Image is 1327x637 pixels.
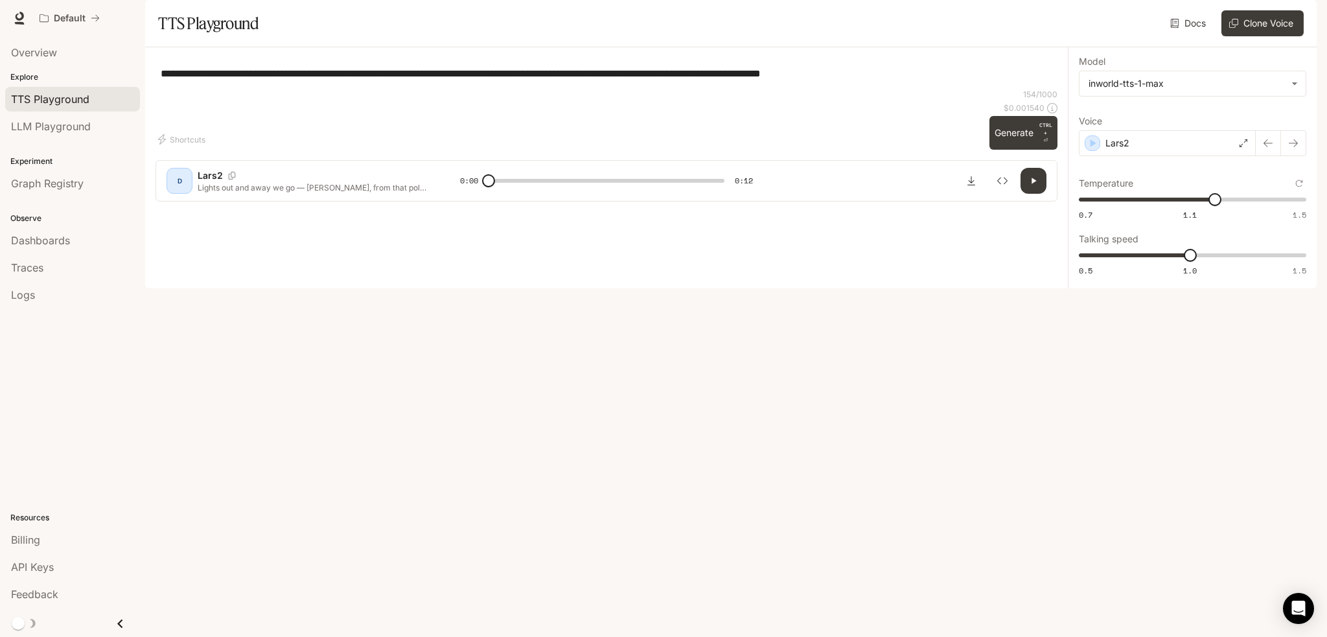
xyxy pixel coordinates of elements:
[198,169,223,182] p: Lars2
[1079,71,1306,96] div: inworld-tts-1-max
[1183,265,1197,276] span: 1.0
[1105,137,1129,150] p: Lars2
[1004,102,1044,113] p: $ 0.001540
[1293,265,1306,276] span: 1.5
[1221,10,1304,36] button: Clone Voice
[1079,117,1102,126] p: Voice
[989,168,1015,194] button: Inspect
[1079,179,1133,188] p: Temperature
[54,13,86,24] p: Default
[1023,89,1057,100] p: 154 / 1000
[198,182,429,193] p: Lights out and away we go — [PERSON_NAME], from that pole, was immediately in command. He nailed ...
[1079,209,1092,220] span: 0.7
[169,170,190,191] div: D
[1079,57,1105,66] p: Model
[1079,235,1138,244] p: Talking speed
[958,168,984,194] button: Download audio
[1039,121,1052,145] p: ⏎
[1293,209,1306,220] span: 1.5
[1183,209,1197,220] span: 1.1
[735,174,753,187] span: 0:12
[1168,10,1211,36] a: Docs
[1039,121,1052,137] p: CTRL +
[1283,593,1314,624] div: Open Intercom Messenger
[460,174,478,187] span: 0:00
[223,172,241,180] button: Copy Voice ID
[156,129,211,150] button: Shortcuts
[1089,77,1285,90] div: inworld-tts-1-max
[158,10,259,36] h1: TTS Playground
[34,5,106,31] button: All workspaces
[1079,265,1092,276] span: 0.5
[989,116,1057,150] button: GenerateCTRL +⏎
[1292,176,1306,191] button: Reset to default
